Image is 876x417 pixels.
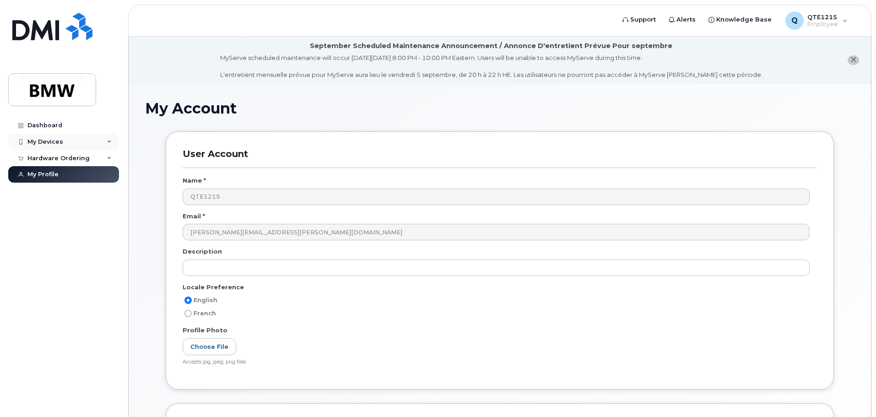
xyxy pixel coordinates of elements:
button: close notification [848,55,859,65]
label: Description [183,247,222,256]
div: Accepts jpg, jpeg, png files [183,359,810,366]
span: French [194,310,216,317]
div: September Scheduled Maintenance Announcement / Annonce D'entretient Prévue Pour septembre [310,41,672,51]
h1: My Account [145,100,854,116]
label: Name * [183,176,206,185]
input: English [184,297,192,304]
iframe: Messenger Launcher [836,377,869,410]
span: English [194,297,217,303]
label: Profile Photo [183,326,227,335]
label: Choose File [183,338,236,355]
input: French [184,310,192,317]
h3: User Account [183,148,817,168]
label: Email * [183,212,205,221]
label: Locale Preference [183,283,244,292]
div: MyServe scheduled maintenance will occur [DATE][DATE] 8:00 PM - 10:00 PM Eastern. Users will be u... [220,54,762,79]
